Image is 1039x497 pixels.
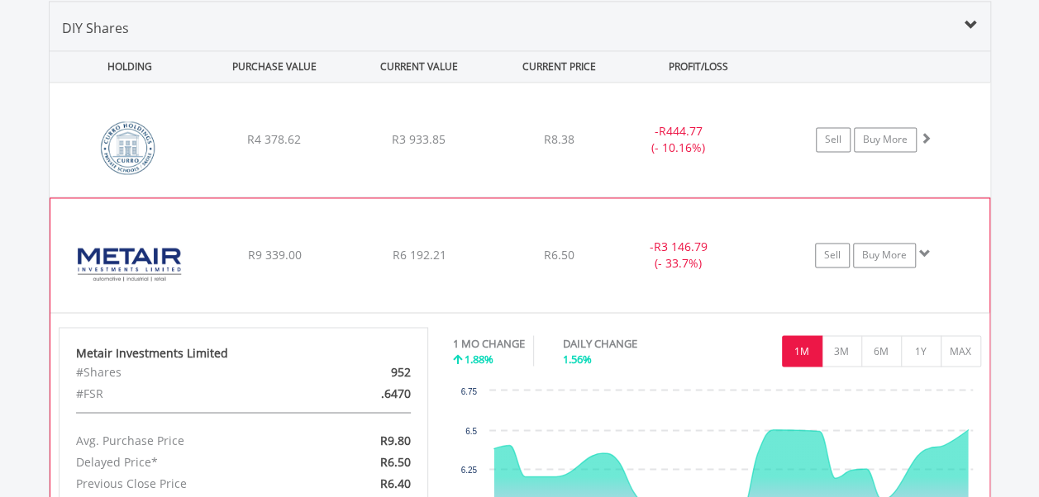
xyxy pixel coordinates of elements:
[853,243,916,267] a: Buy More
[544,247,574,263] span: R6.50
[616,239,740,272] div: - (- 33.7%)
[380,475,411,490] span: R6.40
[247,131,301,147] span: R4 378.62
[204,51,346,82] div: PURCHASE VALUE
[544,131,574,147] span: R8.38
[465,351,493,366] span: 1.88%
[628,51,770,82] div: PROFIT/LOSS
[64,472,303,494] div: Previous Close Price
[64,429,303,451] div: Avg. Purchase Price
[380,453,411,469] span: R6.50
[461,465,478,474] text: 6.25
[303,361,423,382] div: 952
[653,239,707,254] span: R3 146.79
[62,19,129,37] span: DIY Shares
[941,335,981,367] button: MAX
[659,123,703,139] span: R444.77
[815,243,850,267] a: Sell
[64,361,303,382] div: #Shares
[349,51,490,82] div: CURRENT VALUE
[380,432,411,447] span: R9.80
[617,123,741,156] div: - (- 10.16%)
[901,335,941,367] button: 1Y
[854,127,917,152] a: Buy More
[392,131,446,147] span: R3 933.85
[303,382,423,404] div: .6470
[461,386,478,395] text: 6.75
[59,219,201,308] img: EQU.ZA.MTA.png
[782,335,822,367] button: 1M
[392,247,446,263] span: R6 192.21
[822,335,862,367] button: 3M
[64,451,303,472] div: Delayed Price*
[50,51,201,82] div: HOLDING
[816,127,851,152] a: Sell
[76,344,412,361] div: Metair Investments Limited
[563,335,695,351] div: DAILY CHANGE
[465,426,477,435] text: 6.5
[64,382,303,404] div: #FSR
[861,335,902,367] button: 6M
[493,51,624,82] div: CURRENT PRICE
[58,103,200,192] img: EQU.ZA.COH.png
[453,335,525,351] div: 1 MO CHANGE
[563,351,592,366] span: 1.56%
[247,247,301,263] span: R9 339.00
